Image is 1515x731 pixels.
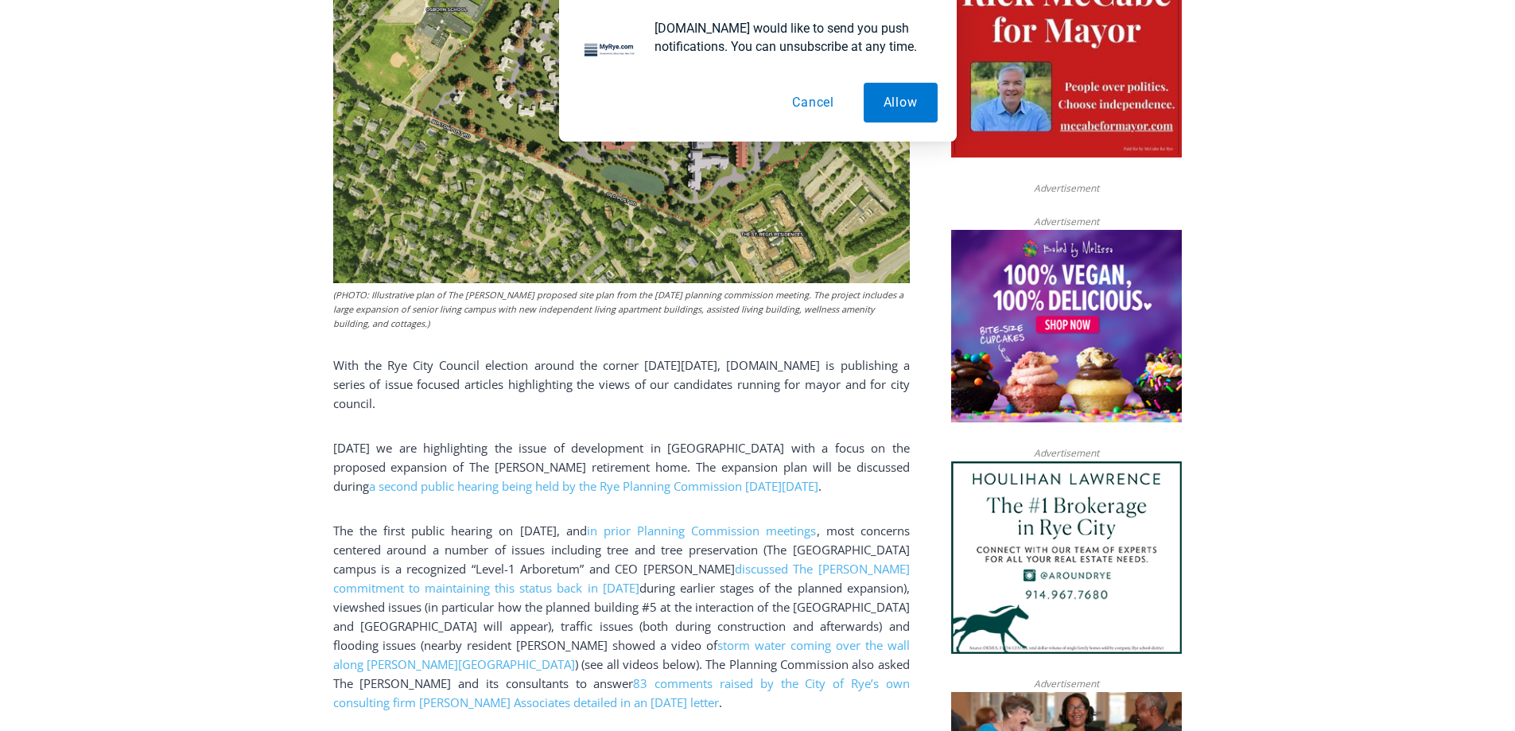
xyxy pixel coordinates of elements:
figcaption: (PHOTO: Illustrative plan of The [PERSON_NAME] proposed site plan from the [DATE] planning commis... [333,288,910,330]
span: The the first public hearing on [DATE], and [333,523,587,539]
span: Advertisement [1018,445,1115,461]
span: , most concerns centered around a number of issues including tree and tree preservation (The [GEO... [333,523,910,577]
button: Cancel [772,83,854,122]
img: Baked by Melissa [951,230,1182,422]
span: Intern @ [DOMAIN_NAME] [416,158,737,194]
div: "[PERSON_NAME] and I covered the [DATE] Parade, which was a really eye opening experience as I ha... [402,1,752,154]
div: [DOMAIN_NAME] would like to send you push notifications. You can unsubscribe at any time. [642,19,938,56]
img: notification icon [578,19,642,83]
span: [DATE] we are highlighting the issue of development in [GEOGRAPHIC_DATA] with a focus on the prop... [333,440,910,494]
span: . [719,694,722,710]
span: Advertisement [1018,676,1115,691]
span: . [818,478,822,494]
a: a second public hearing being held by the Rye Planning Commission [DATE][DATE] [369,478,818,494]
a: in prior Planning Commission meetings [587,523,817,539]
span: Advertisement [1018,181,1115,196]
span: Advertisement [1018,214,1115,229]
span: With the Rye City Council election around the corner [DATE][DATE], [DOMAIN_NAME] is publishing a ... [333,357,910,411]
button: Allow [864,83,938,122]
a: Intern @ [DOMAIN_NAME] [383,154,771,198]
img: Houlihan Lawrence The #1 Brokerage in Rye City [951,461,1182,654]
